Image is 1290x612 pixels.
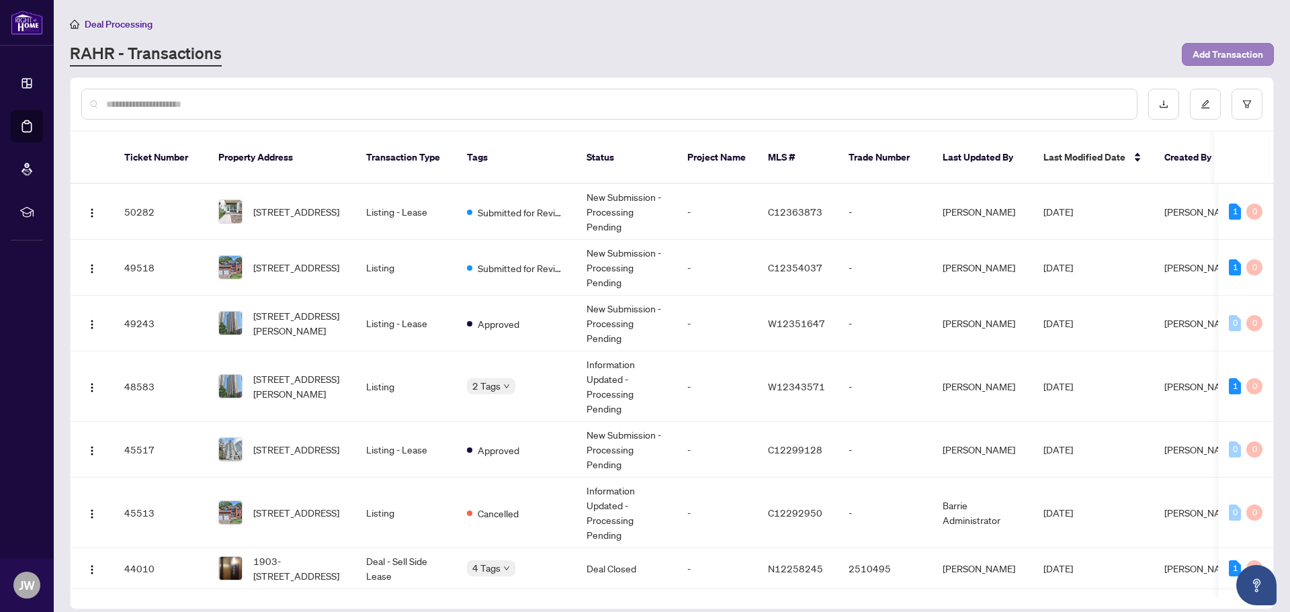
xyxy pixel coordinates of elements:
[503,565,510,572] span: down
[1246,560,1262,576] div: 0
[838,296,932,351] td: -
[1164,317,1237,329] span: [PERSON_NAME]
[838,422,932,478] td: -
[1159,99,1168,109] span: download
[253,554,345,583] span: 1903-[STREET_ADDRESS]
[768,507,822,519] span: C12292950
[87,263,97,274] img: Logo
[576,184,677,240] td: New Submission - Processing Pending
[677,132,757,184] th: Project Name
[478,443,519,457] span: Approved
[114,548,208,589] td: 44010
[1229,259,1241,275] div: 1
[19,576,35,595] span: JW
[219,312,242,335] img: thumbnail-img
[838,351,932,422] td: -
[87,445,97,456] img: Logo
[1043,443,1073,455] span: [DATE]
[1236,565,1277,605] button: Open asap
[1043,380,1073,392] span: [DATE]
[576,296,677,351] td: New Submission - Processing Pending
[70,42,222,67] a: RAHR - Transactions
[11,10,43,35] img: logo
[838,548,932,589] td: 2510495
[1232,89,1262,120] button: filter
[1201,99,1210,109] span: edit
[1164,380,1237,392] span: [PERSON_NAME]
[355,184,456,240] td: Listing - Lease
[355,478,456,548] td: Listing
[219,256,242,279] img: thumbnail-img
[478,205,565,220] span: Submitted for Review
[576,422,677,478] td: New Submission - Processing Pending
[1182,43,1274,66] button: Add Transaction
[85,18,153,30] span: Deal Processing
[87,564,97,575] img: Logo
[768,317,825,329] span: W12351647
[1043,261,1073,273] span: [DATE]
[932,132,1033,184] th: Last Updated By
[478,506,519,521] span: Cancelled
[472,560,501,576] span: 4 Tags
[677,422,757,478] td: -
[1190,89,1221,120] button: edit
[114,132,208,184] th: Ticket Number
[1246,441,1262,457] div: 0
[81,439,103,460] button: Logo
[838,240,932,296] td: -
[114,296,208,351] td: 49243
[253,371,345,401] span: [STREET_ADDRESS][PERSON_NAME]
[677,296,757,351] td: -
[1043,317,1073,329] span: [DATE]
[1033,132,1154,184] th: Last Modified Date
[114,184,208,240] td: 50282
[932,422,1033,478] td: [PERSON_NAME]
[456,132,576,184] th: Tags
[253,505,339,520] span: [STREET_ADDRESS]
[355,422,456,478] td: Listing - Lease
[1229,441,1241,457] div: 0
[677,184,757,240] td: -
[576,548,677,589] td: Deal Closed
[1154,132,1234,184] th: Created By
[208,132,355,184] th: Property Address
[219,501,242,524] img: thumbnail-img
[1229,505,1241,521] div: 0
[677,240,757,296] td: -
[1164,443,1237,455] span: [PERSON_NAME]
[1164,261,1237,273] span: [PERSON_NAME]
[355,351,456,422] td: Listing
[677,548,757,589] td: -
[478,316,519,331] span: Approved
[932,351,1033,422] td: [PERSON_NAME]
[1246,204,1262,220] div: 0
[838,184,932,240] td: -
[768,443,822,455] span: C12299128
[219,375,242,398] img: thumbnail-img
[355,296,456,351] td: Listing - Lease
[838,478,932,548] td: -
[1164,562,1237,574] span: [PERSON_NAME]
[253,442,339,457] span: [STREET_ADDRESS]
[87,382,97,393] img: Logo
[1242,99,1252,109] span: filter
[677,351,757,422] td: -
[70,19,79,29] span: home
[1164,206,1237,218] span: [PERSON_NAME]
[932,478,1033,548] td: Barrie Administrator
[932,240,1033,296] td: [PERSON_NAME]
[677,478,757,548] td: -
[757,132,838,184] th: MLS #
[219,438,242,461] img: thumbnail-img
[219,557,242,580] img: thumbnail-img
[355,548,456,589] td: Deal - Sell Side Lease
[1229,315,1241,331] div: 0
[1246,315,1262,331] div: 0
[87,208,97,218] img: Logo
[932,548,1033,589] td: [PERSON_NAME]
[81,257,103,278] button: Logo
[253,260,339,275] span: [STREET_ADDRESS]
[114,422,208,478] td: 45517
[81,312,103,334] button: Logo
[1043,562,1073,574] span: [DATE]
